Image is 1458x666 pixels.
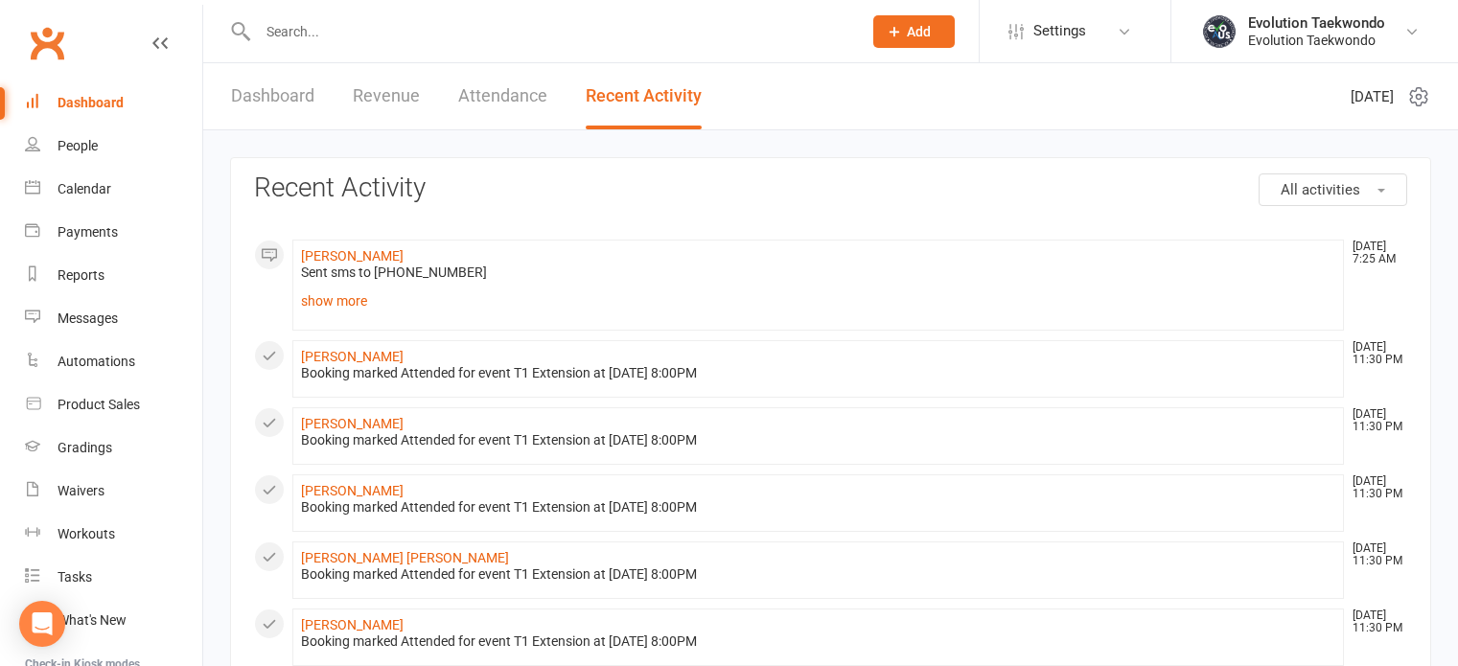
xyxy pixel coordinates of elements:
div: Automations [58,354,135,369]
div: Evolution Taekwondo [1248,14,1385,32]
div: What's New [58,612,127,628]
a: Messages [25,297,202,340]
a: Dashboard [231,63,314,129]
a: Reports [25,254,202,297]
div: Booking marked Attended for event T1 Extension at [DATE] 8:00PM [301,633,1335,650]
a: People [25,125,202,168]
a: [PERSON_NAME] [301,617,404,632]
time: [DATE] 11:30 PM [1343,408,1406,433]
a: Clubworx [23,19,71,67]
button: All activities [1259,173,1407,206]
a: Dashboard [25,81,202,125]
a: [PERSON_NAME] [301,416,404,431]
a: Automations [25,340,202,383]
time: [DATE] 11:30 PM [1343,341,1406,366]
a: What's New [25,599,202,642]
div: Booking marked Attended for event T1 Extension at [DATE] 8:00PM [301,499,1335,516]
div: People [58,138,98,153]
span: Add [907,24,931,39]
button: Add [873,15,955,48]
a: Calendar [25,168,202,211]
a: Waivers [25,470,202,513]
a: Payments [25,211,202,254]
a: [PERSON_NAME] [301,483,404,498]
a: Recent Activity [586,63,702,129]
span: All activities [1281,181,1360,198]
a: Revenue [353,63,420,129]
div: Booking marked Attended for event T1 Extension at [DATE] 8:00PM [301,566,1335,583]
div: Gradings [58,440,112,455]
div: Evolution Taekwondo [1248,32,1385,49]
img: thumb_image1716958358.png [1200,12,1238,51]
input: Search... [252,18,848,45]
a: [PERSON_NAME] [PERSON_NAME] [301,550,509,565]
a: [PERSON_NAME] [301,349,404,364]
a: Product Sales [25,383,202,426]
div: Reports [58,267,104,283]
time: [DATE] 11:30 PM [1343,475,1406,500]
h3: Recent Activity [254,173,1407,203]
a: Workouts [25,513,202,556]
a: show more [301,287,1335,314]
div: Tasks [58,569,92,585]
div: Waivers [58,483,104,498]
a: [PERSON_NAME] [301,248,404,264]
div: Payments [58,224,118,240]
span: [DATE] [1351,85,1394,108]
div: Booking marked Attended for event T1 Extension at [DATE] 8:00PM [301,365,1335,381]
div: Workouts [58,526,115,541]
div: Dashboard [58,95,124,110]
div: Messages [58,310,118,326]
time: [DATE] 11:30 PM [1343,609,1406,634]
span: Settings [1033,10,1086,53]
div: Calendar [58,181,111,196]
time: [DATE] 11:30 PM [1343,542,1406,567]
div: Booking marked Attended for event T1 Extension at [DATE] 8:00PM [301,432,1335,448]
div: Open Intercom Messenger [19,601,65,647]
time: [DATE] 7:25 AM [1343,241,1406,265]
a: Gradings [25,426,202,470]
span: Sent sms to [PHONE_NUMBER] [301,264,487,280]
div: Product Sales [58,397,140,412]
a: Tasks [25,556,202,599]
a: Attendance [458,63,547,129]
